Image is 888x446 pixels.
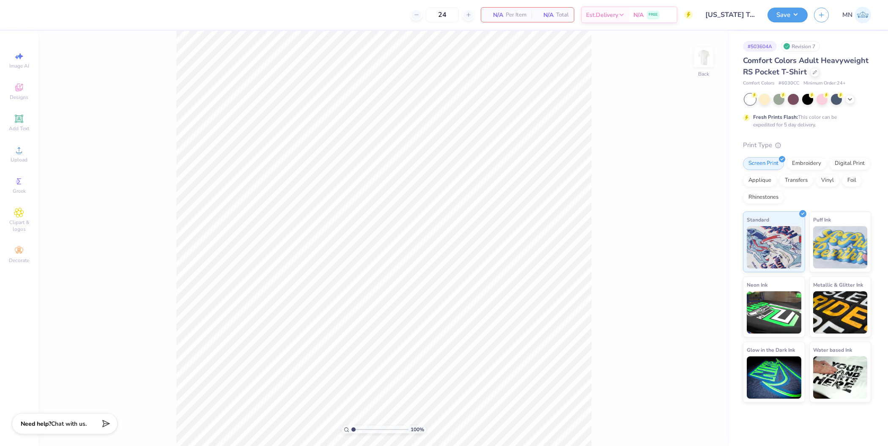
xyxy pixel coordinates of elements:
div: Digital Print [829,157,870,170]
div: Transfers [779,174,813,187]
span: Metallic & Glitter Ink [813,280,863,289]
div: Back [698,70,709,78]
span: N/A [633,11,644,19]
span: N/A [486,11,503,19]
input: Untitled Design [699,6,761,23]
span: Total [556,11,569,19]
span: # 6030CC [778,80,799,87]
span: Designs [10,94,28,101]
span: Decorate [9,257,29,264]
span: FREE [649,12,658,18]
img: Mark Navarro [855,7,871,23]
span: MN [842,10,852,20]
div: Rhinestones [743,191,784,204]
div: Screen Print [743,157,784,170]
span: Upload [11,156,27,163]
span: N/A [537,11,554,19]
span: Water based Ink [813,345,852,354]
div: # 503604A [743,41,777,52]
div: Embroidery [787,157,827,170]
img: Neon Ink [747,291,801,334]
span: Chat with us. [51,420,87,428]
button: Save [767,8,808,22]
div: Revision 7 [781,41,820,52]
div: Print Type [743,140,871,150]
input: – – [426,7,459,22]
div: Foil [842,174,862,187]
div: Applique [743,174,777,187]
img: Metallic & Glitter Ink [813,291,868,334]
div: This color can be expedited for 5 day delivery. [753,113,857,129]
img: Puff Ink [813,226,868,268]
img: Standard [747,226,801,268]
span: Clipart & logos [4,219,34,233]
img: Glow in the Dark Ink [747,356,801,399]
span: Comfort Colors [743,80,774,87]
a: MN [842,7,871,23]
span: Image AI [9,63,29,69]
span: Est. Delivery [586,11,618,19]
strong: Fresh Prints Flash: [753,114,798,120]
span: Standard [747,215,769,224]
span: Puff Ink [813,215,831,224]
span: Glow in the Dark Ink [747,345,795,354]
span: Per Item [506,11,526,19]
span: Minimum Order: 24 + [803,80,846,87]
img: Back [695,49,712,66]
img: Water based Ink [813,356,868,399]
span: Greek [13,188,26,194]
span: Neon Ink [747,280,767,289]
strong: Need help? [21,420,51,428]
div: Vinyl [816,174,839,187]
span: Add Text [9,125,29,132]
span: 100 % [411,426,424,433]
span: Comfort Colors Adult Heavyweight RS Pocket T-Shirt [743,55,869,77]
